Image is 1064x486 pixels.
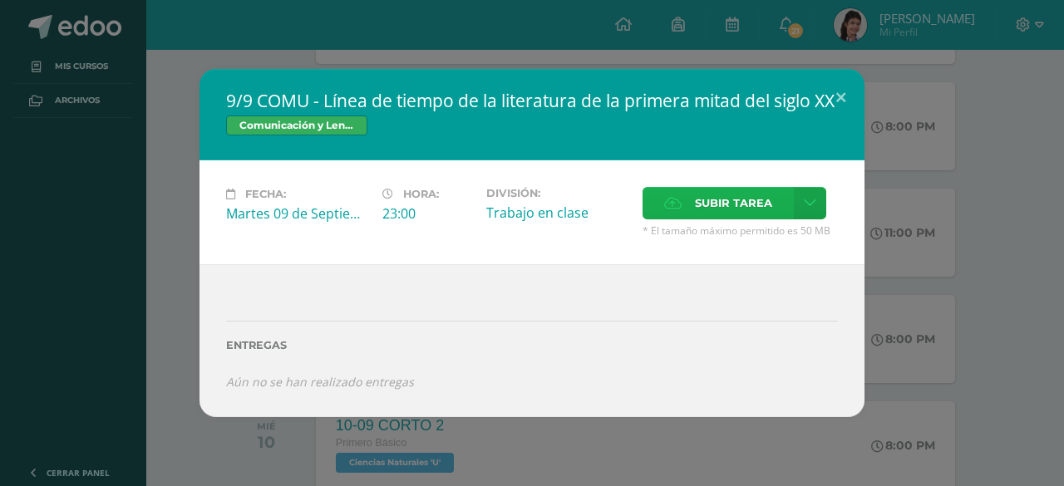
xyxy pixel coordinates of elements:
[486,187,629,199] label: División:
[226,204,369,223] div: Martes 09 de Septiembre
[382,204,473,223] div: 23:00
[245,188,286,200] span: Fecha:
[403,188,439,200] span: Hora:
[226,89,838,112] h2: 9/9 COMU - Línea de tiempo de la literatura de la primera mitad del siglo XX
[695,188,772,218] span: Subir tarea
[226,339,838,351] label: Entregas
[226,115,367,135] span: Comunicación y Lenguaje
[486,204,629,222] div: Trabajo en clase
[643,223,838,238] span: * El tamaño máximo permitido es 50 MB
[226,374,414,390] i: Aún no se han realizado entregas
[817,69,864,125] button: Close (Esc)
